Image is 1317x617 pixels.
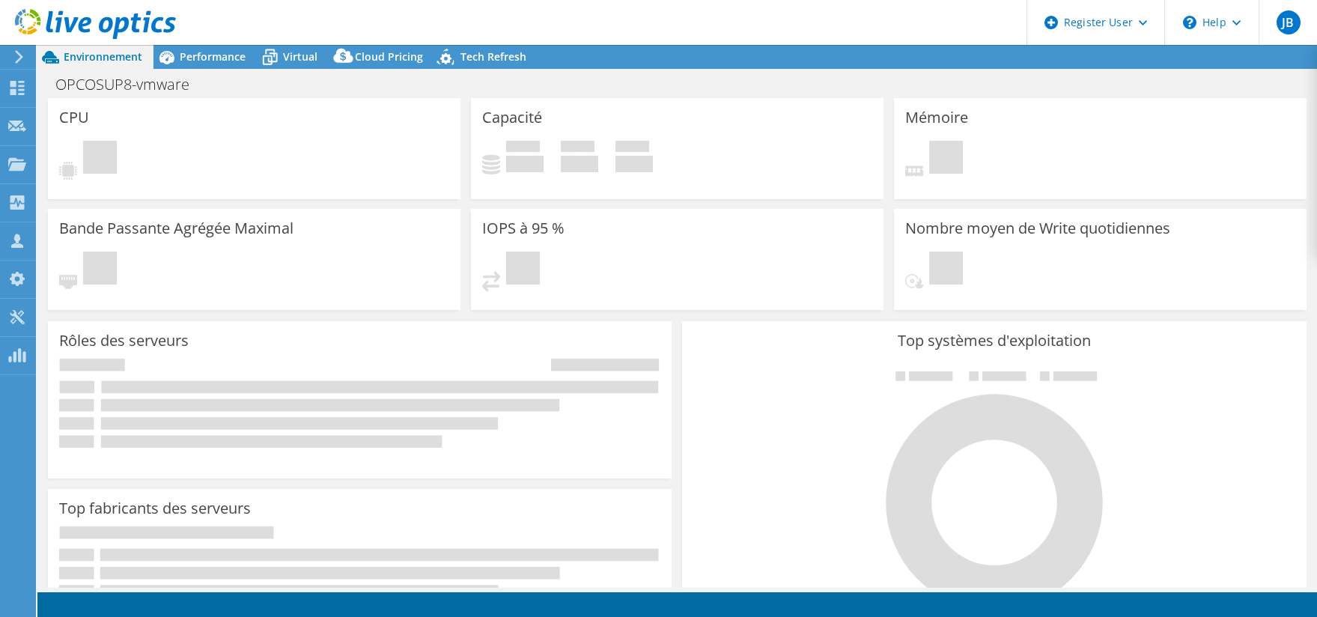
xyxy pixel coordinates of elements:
h3: Mémoire [905,109,968,126]
span: En attente [83,252,117,288]
h3: Rôles des serveurs [59,332,189,349]
span: Virtual [283,49,317,64]
h3: Nombre moyen de Write quotidiennes [905,220,1170,237]
span: Total [615,141,649,156]
span: JB [1277,10,1301,34]
span: En attente [929,141,963,177]
h3: Capacité [482,109,542,126]
span: En attente [83,141,117,177]
span: En attente [929,252,963,288]
h4: 0 Gio [506,156,544,172]
h3: IOPS à 95 % [482,220,565,237]
h3: Bande Passante Agrégée Maximal [59,220,293,237]
span: Environnement [64,49,142,64]
h3: CPU [59,109,89,126]
span: Cloud Pricing [355,49,423,64]
span: En attente [506,252,540,288]
h3: Top fabricants des serveurs [59,500,251,517]
span: Espace libre [561,141,594,156]
svg: \n [1183,16,1196,29]
h4: 0 Gio [615,156,653,172]
h3: Top systèmes d'exploitation [693,332,1295,349]
h1: OPCOSUP8-vmware [49,76,213,93]
h4: 0 Gio [561,156,598,172]
span: Performance [180,49,246,64]
span: Utilisé [506,141,540,156]
span: Tech Refresh [460,49,526,64]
